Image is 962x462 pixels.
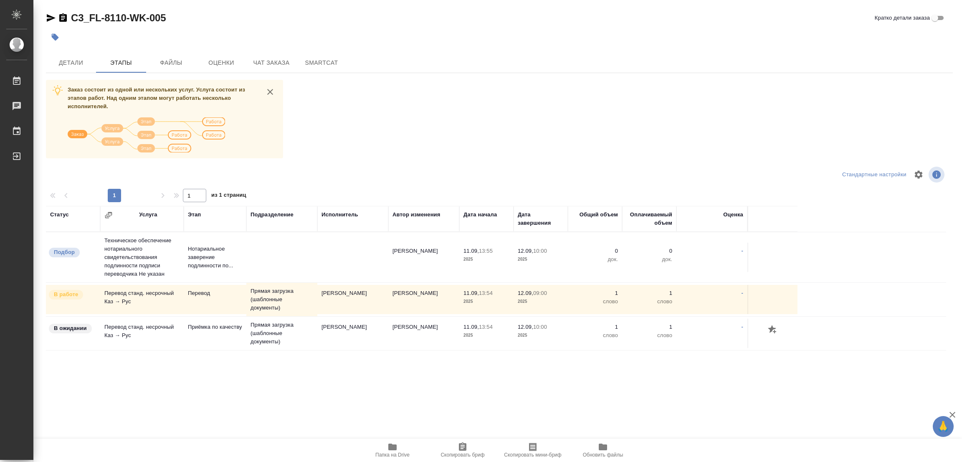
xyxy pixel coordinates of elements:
[463,297,509,306] p: 2025
[875,14,930,22] span: Кратко детали заказа
[723,211,743,219] div: Оценка
[71,12,166,23] a: C3_FL-8110-WK-005
[626,323,672,331] p: 1
[518,290,533,296] p: 12.09,
[626,255,672,264] p: док.
[463,211,497,219] div: Дата начала
[101,58,141,68] span: Этапы
[54,248,75,256] p: Подбор
[388,319,459,348] td: [PERSON_NAME]
[626,289,672,297] p: 1
[104,211,113,219] button: Сгруппировать
[188,211,201,219] div: Этап
[301,58,342,68] span: SmartCat
[322,211,358,219] div: Исполнитель
[572,297,618,306] p: слово
[626,297,672,306] p: слово
[463,290,479,296] p: 11.09,
[518,248,533,254] p: 12.09,
[742,248,743,254] a: -
[211,190,246,202] span: из 1 страниц
[572,323,618,331] p: 1
[388,285,459,314] td: [PERSON_NAME]
[54,290,78,299] p: В работе
[100,285,184,314] td: Перевод станд. несрочный Каз → Рус
[201,58,241,68] span: Оценки
[100,319,184,348] td: Перевод станд. несрочный Каз → Рус
[246,283,317,316] td: Прямая загрузка (шаблонные документы)
[518,297,564,306] p: 2025
[626,247,672,255] p: 0
[479,324,493,330] p: 13:54
[479,290,493,296] p: 13:54
[533,324,547,330] p: 10:00
[626,211,672,227] div: Оплачиваемый объем
[50,211,69,219] div: Статус
[58,13,68,23] button: Скопировать ссылку
[518,324,533,330] p: 12.09,
[188,245,242,270] p: Нотариальное заверение подлинности по...
[518,211,564,227] div: Дата завершения
[518,255,564,264] p: 2025
[54,324,87,333] p: В ожидании
[572,247,618,255] p: 0
[317,285,388,314] td: [PERSON_NAME]
[463,331,509,340] p: 2025
[251,211,294,219] div: Подразделение
[46,28,64,46] button: Добавить тэг
[933,416,954,437] button: 🙏
[840,168,909,181] div: split button
[251,58,291,68] span: Чат заказа
[246,317,317,350] td: Прямая загрузка (шаблонные документы)
[742,324,743,330] a: -
[742,290,743,296] a: -
[626,331,672,340] p: слово
[572,331,618,340] p: слово
[909,165,929,185] span: Настроить таблицу
[936,418,950,435] span: 🙏
[151,58,191,68] span: Файлы
[479,248,493,254] p: 13:55
[463,255,509,264] p: 2025
[392,211,440,219] div: Автор изменения
[533,248,547,254] p: 10:00
[580,211,618,219] div: Общий объем
[100,232,184,282] td: Техническое обеспечение нотариального свидетельствования подлинности подписи переводчика Не указан
[572,255,618,264] p: док.
[572,289,618,297] p: 1
[533,290,547,296] p: 09:00
[188,289,242,297] p: Перевод
[68,86,245,109] span: Заказ состоит из одной или нескольких услуг. Услуга состоит из этапов работ. Над одним этапом мог...
[139,211,157,219] div: Услуга
[388,243,459,272] td: [PERSON_NAME]
[46,13,56,23] button: Скопировать ссылку для ЯМессенджера
[518,331,564,340] p: 2025
[463,248,479,254] p: 11.09,
[317,319,388,348] td: [PERSON_NAME]
[929,167,946,183] span: Посмотреть информацию
[188,323,242,331] p: Приёмка по качеству
[264,86,276,98] button: close
[51,58,91,68] span: Детали
[766,323,780,337] button: Добавить оценку
[463,324,479,330] p: 11.09,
